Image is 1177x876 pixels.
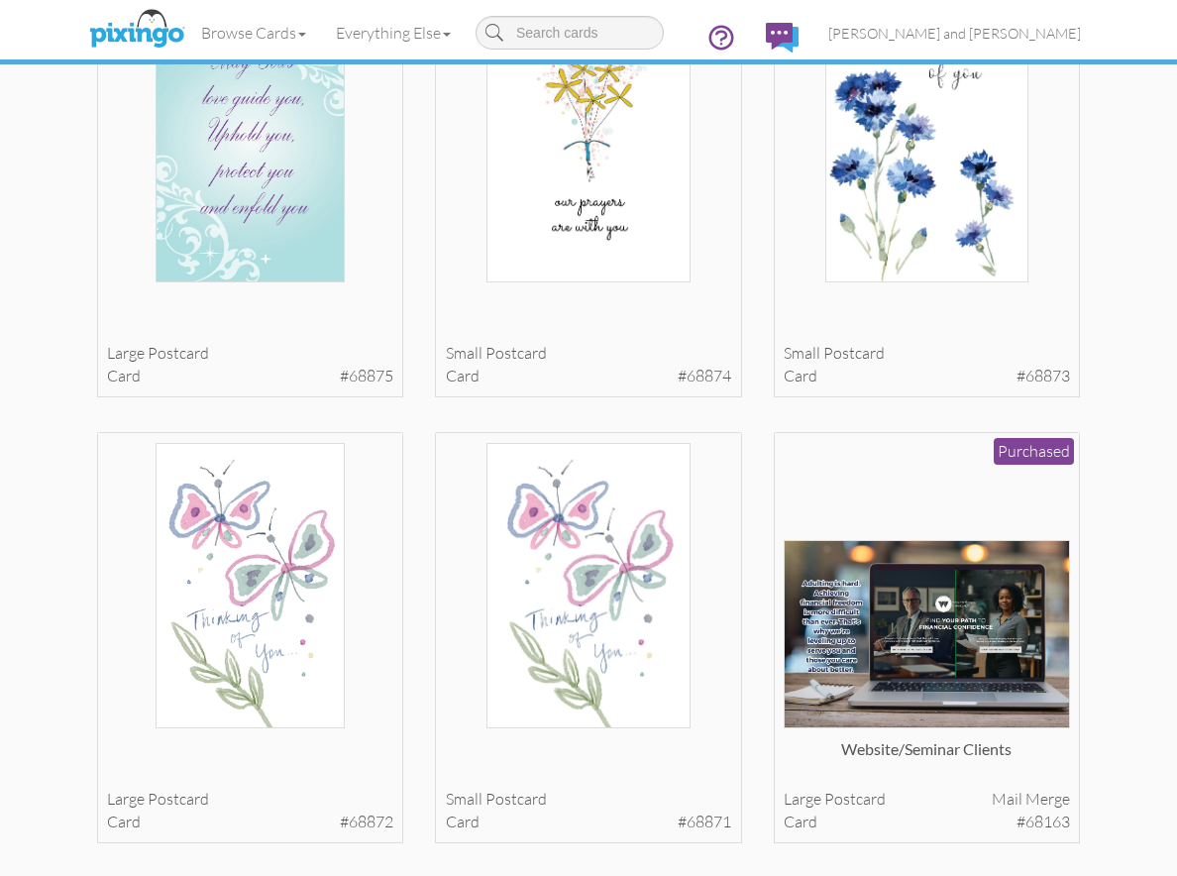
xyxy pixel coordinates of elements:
span: #68875 [340,365,393,387]
div: Purchased [994,438,1074,465]
a: Everything Else [321,8,466,57]
input: Search cards [476,16,664,50]
img: 122681-1-1729697211386-7c884c4d94aacc10-qa.jpg [486,443,690,729]
div: card [446,365,732,387]
span: #68874 [678,365,731,387]
div: card [784,811,1070,833]
span: #68872 [340,811,393,833]
span: postcard [148,789,209,809]
span: postcard [824,789,886,809]
span: postcard [148,343,209,363]
span: [PERSON_NAME] and [PERSON_NAME] [828,25,1081,42]
img: 121854-1-1727896994614-be61c755f04f1f2a-qa.jpg [784,540,1070,728]
div: card [446,811,732,833]
span: #68873 [1016,365,1070,387]
img: pixingo logo [84,5,189,55]
img: 122682-1-1729697517018-35d11526eae46e62-qa.jpg [156,443,344,729]
span: large [107,343,145,363]
span: #68163 [1016,811,1070,833]
span: small [446,789,482,809]
span: large [784,789,821,809]
span: postcard [823,343,885,363]
div: card [107,365,393,387]
span: Mail merge [992,788,1070,811]
a: Browse Cards [186,8,321,57]
span: postcard [485,343,547,363]
span: #68871 [678,811,731,833]
div: card [784,365,1070,387]
div: card [107,811,393,833]
span: large [107,789,145,809]
img: comments.svg [766,23,799,53]
span: small [446,343,482,363]
span: small [784,343,820,363]
a: [PERSON_NAME] and [PERSON_NAME] [813,8,1096,58]
div: Website/Seminar Clients [784,738,1070,778]
span: postcard [485,789,547,809]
